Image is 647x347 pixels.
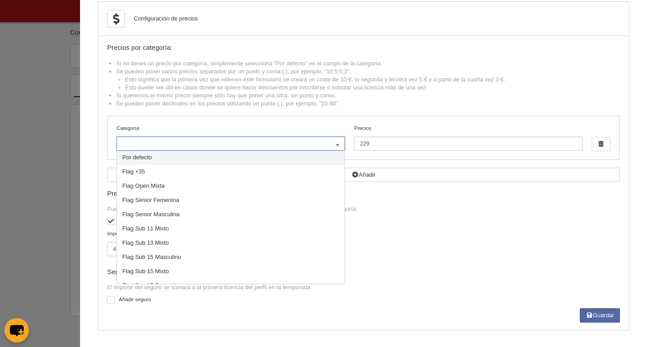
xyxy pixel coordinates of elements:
li: Si no tienes un precio por categoría, simplemente selecciona "Por defecto" en el campo de la cate... [116,60,620,68]
input: Importe fijo [107,242,230,256]
button: Guardar [580,308,620,323]
button: chat-button [4,318,29,343]
span: Flag Senior Masculina [122,211,180,218]
span: Por defecto [122,154,152,161]
span: Flag Sub 13 Mixto [122,239,169,246]
span: Flag Sub 15 Mixto [122,268,169,274]
span: Flag Sub 15 Masculino [122,254,181,260]
li: Si queremos el mismo precio siempre sólo hay que poner una cifra, sin punto y coma. [116,92,620,100]
span: Flag Sub 11 Mixto [122,225,169,232]
span: Flag Open Mixta [122,182,165,189]
div: Seguro: [107,268,620,276]
span: Flag Senior Femenina [122,197,179,203]
div: Precios por categoría: [107,44,620,52]
div: Configuración de precios [134,15,198,23]
label: Categoría [117,124,345,132]
label: Importe fijo [107,230,230,256]
div: El importe del seguro se sumará a la primera licencia del perfil en la temporada. [107,283,620,291]
label: Añadir precio fijo [107,217,620,227]
li: Esto significa que la primera vez que rellenen este formulario se creará un coste de 10 €, la seg... [125,76,620,84]
label: Precios [354,124,583,151]
li: Se pueden poner decimales en los precios utilizando un punto (.), por ejemplo, "10.90". [116,100,620,108]
li: Esto puede ser útil en casos donde se quiere hacer descuentos por inscribirse o solicitar una lic... [125,84,620,92]
input: Precios [354,137,583,151]
li: Se pueden poner varios precios separados por un punto y coma (;), por ejemplo, "10;5;5;3". [116,68,620,92]
div: Puedes añadir opcionalmente un importe fijo que se sumará al precio seleccionado por categoría. [107,205,620,213]
button: Añadir [107,168,620,182]
span: Flag Sub 17 Femenino [122,282,181,289]
label: Añadir seguro [107,295,620,306]
div: Precio fijo: [107,190,620,198]
span: Flag +35 [122,168,145,175]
